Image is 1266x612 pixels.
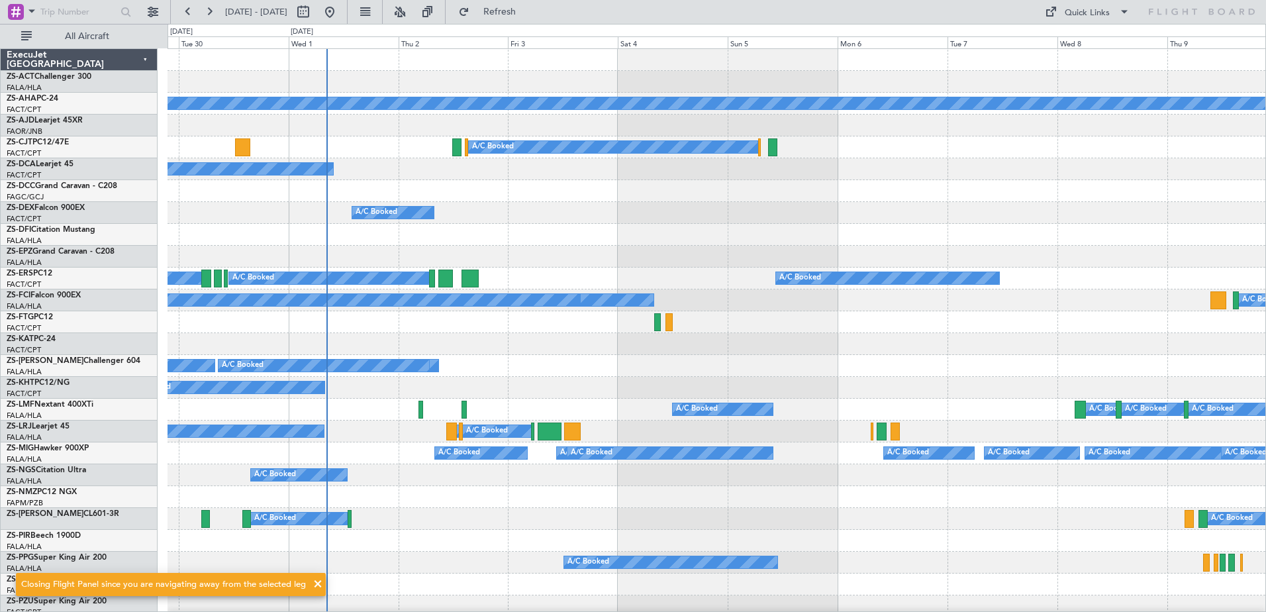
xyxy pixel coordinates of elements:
div: Quick Links [1065,7,1110,20]
span: ZS-[PERSON_NAME] [7,357,83,365]
span: All Aircraft [34,32,140,41]
span: ZS-PPG [7,554,34,562]
a: ZS-[PERSON_NAME]CL601-3R [7,510,119,518]
span: ZS-DCA [7,160,36,168]
div: Closing Flight Panel since you are navigating away from the selected leg [21,578,306,591]
div: Fri 3 [508,36,618,48]
a: FAGC/GCJ [7,192,44,202]
span: ZS-LRJ [7,423,32,431]
a: ZS-KATPC-24 [7,335,56,343]
a: FALA/HLA [7,258,42,268]
a: FACT/CPT [7,280,41,289]
a: FALA/HLA [7,83,42,93]
a: FALA/HLA [7,236,42,246]
a: FACT/CPT [7,214,41,224]
a: FALA/HLA [7,454,42,464]
a: FALA/HLA [7,367,42,377]
span: ZS-FTG [7,313,34,321]
div: A/C Booked [567,552,609,572]
span: ZS-KHT [7,379,34,387]
a: ZS-EPZGrand Caravan - C208 [7,248,115,256]
div: Tue 30 [179,36,289,48]
a: ZS-NGSCitation Ultra [7,466,86,474]
div: Thu 2 [399,36,509,48]
div: A/C Booked [438,443,480,463]
a: FACT/CPT [7,170,41,180]
a: ZS-MIGHawker 900XP [7,444,89,452]
div: A/C Booked [356,203,397,223]
div: A/C Booked [887,443,929,463]
a: FACT/CPT [7,148,41,158]
a: ZS-ACTChallenger 300 [7,73,91,81]
span: Refresh [472,7,528,17]
a: FACT/CPT [7,345,41,355]
a: ZS-CJTPC12/47E [7,138,69,146]
div: A/C Booked [1089,399,1131,419]
a: ZS-PIRBeech 1900D [7,532,81,540]
span: ZS-DEX [7,204,34,212]
span: ZS-NMZ [7,488,37,496]
a: ZS-DCCGrand Caravan - C208 [7,182,117,190]
a: FALA/HLA [7,476,42,486]
div: A/C Booked [676,399,718,419]
button: Quick Links [1038,1,1136,23]
a: ZS-FCIFalcon 900EX [7,291,81,299]
div: A/C Booked [1211,509,1253,529]
a: ZS-AJDLearjet 45XR [7,117,83,125]
a: FALA/HLA [7,301,42,311]
div: A/C Booked [254,509,296,529]
div: A/C Booked [1125,399,1167,419]
div: A/C Booked [1192,399,1234,419]
a: FAOR/JNB [7,127,42,136]
div: A/C Booked [571,443,612,463]
div: A/C Booked [779,268,821,288]
span: ZS-CJT [7,138,32,146]
div: Mon 6 [838,36,948,48]
a: ZS-KHTPC12/NG [7,379,70,387]
span: ZS-LMF [7,401,34,409]
button: All Aircraft [15,26,144,47]
a: ZS-[PERSON_NAME]Challenger 604 [7,357,140,365]
a: ZS-FTGPC12 [7,313,53,321]
div: A/C Booked [232,268,274,288]
span: ZS-EPZ [7,248,32,256]
span: ZS-ACT [7,73,34,81]
a: FALA/HLA [7,411,42,421]
span: ZS-AJD [7,117,34,125]
a: ZS-NMZPC12 NGX [7,488,77,496]
div: Wed 8 [1057,36,1167,48]
a: ZS-AHAPC-24 [7,95,58,103]
input: Trip Number [40,2,117,22]
span: ZS-NGS [7,466,36,474]
div: Wed 1 [289,36,399,48]
div: [DATE] [291,26,313,38]
div: [DATE] [170,26,193,38]
div: A/C Booked [988,443,1030,463]
a: ZS-LRJLearjet 45 [7,423,70,431]
span: ZS-DCC [7,182,35,190]
a: ZS-DFICitation Mustang [7,226,95,234]
div: A/C Booked [1089,443,1130,463]
span: ZS-PIR [7,532,30,540]
a: FACT/CPT [7,389,41,399]
span: [DATE] - [DATE] [225,6,287,18]
div: A/C Booked [472,137,514,157]
div: Sat 4 [618,36,728,48]
div: A/C Booked [466,421,508,441]
a: FALA/HLA [7,433,42,442]
a: ZS-LMFNextant 400XTi [7,401,93,409]
span: ZS-ERS [7,270,33,278]
a: ZS-PPGSuper King Air 200 [7,554,107,562]
div: Sun 5 [728,36,838,48]
a: ZS-DCALearjet 45 [7,160,73,168]
span: ZS-AHA [7,95,36,103]
div: A/C Booked [254,465,296,485]
span: ZS-DFI [7,226,31,234]
a: FAPM/PZB [7,498,43,508]
div: A/C Booked [222,356,264,376]
a: FACT/CPT [7,105,41,115]
div: A/C Booked [560,443,602,463]
span: ZS-FCI [7,291,30,299]
a: FACT/CPT [7,323,41,333]
button: Refresh [452,1,532,23]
